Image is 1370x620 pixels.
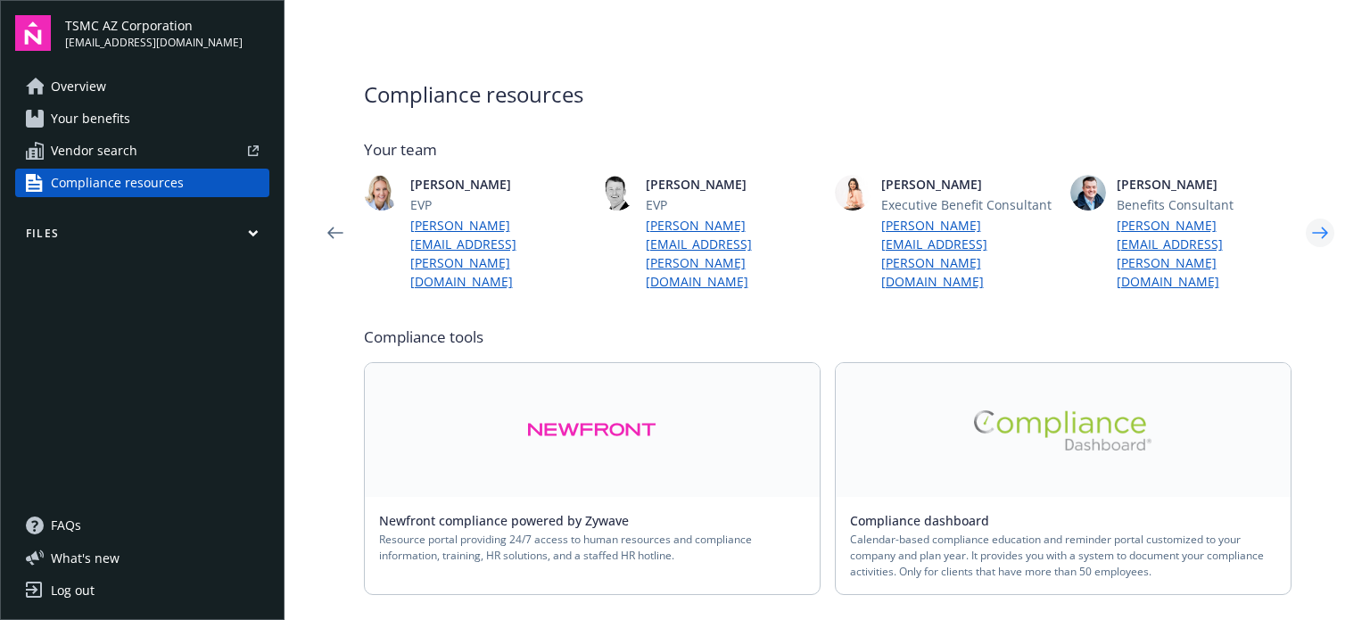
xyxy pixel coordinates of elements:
span: Benefits Consultant [1117,195,1292,214]
img: Alt [527,409,656,451]
img: photo [364,175,400,211]
span: Compliance resources [364,79,1292,111]
span: [PERSON_NAME] [1117,175,1292,194]
a: Compliance resources [15,169,269,197]
a: Overview [15,72,269,101]
a: Alt [365,363,820,497]
span: FAQs [51,511,81,540]
span: Overview [51,72,106,101]
a: [PERSON_NAME][EMAIL_ADDRESS][PERSON_NAME][DOMAIN_NAME] [881,216,1056,291]
span: EVP [646,195,821,214]
div: Log out [51,576,95,605]
a: [PERSON_NAME][EMAIL_ADDRESS][PERSON_NAME][DOMAIN_NAME] [1117,216,1292,291]
img: Alt [974,410,1152,451]
span: Calendar-based compliance education and reminder portal customized to your company and plan year.... [850,532,1276,580]
a: Newfront compliance powered by Zywave [379,512,643,529]
img: photo [835,175,871,211]
a: [PERSON_NAME][EMAIL_ADDRESS][PERSON_NAME][DOMAIN_NAME] [646,216,821,291]
button: Files [15,226,269,248]
span: Compliance resources [51,169,184,197]
span: [PERSON_NAME] [646,175,821,194]
span: Your benefits [51,104,130,133]
button: TSMC AZ Corporation[EMAIL_ADDRESS][DOMAIN_NAME] [65,15,269,51]
a: [PERSON_NAME][EMAIL_ADDRESS][PERSON_NAME][DOMAIN_NAME] [410,216,585,291]
a: Your benefits [15,104,269,133]
span: Resource portal providing 24/7 access to human resources and compliance information, training, HR... [379,532,805,564]
img: navigator-logo.svg [15,15,51,51]
img: photo [1070,175,1106,211]
span: Executive Benefit Consultant [881,195,1056,214]
span: [PERSON_NAME] [881,175,1056,194]
a: FAQs [15,511,269,540]
span: Vendor search [51,136,137,165]
a: Vendor search [15,136,269,165]
a: Compliance dashboard [850,512,1003,529]
span: EVP [410,195,585,214]
a: Previous [321,219,350,247]
span: [EMAIL_ADDRESS][DOMAIN_NAME] [65,35,243,51]
span: Your team [364,139,1292,161]
span: TSMC AZ Corporation [65,16,243,35]
a: Alt [836,363,1291,497]
img: photo [599,175,635,211]
span: Compliance tools [364,327,1292,348]
a: Next [1306,219,1334,247]
span: What ' s new [51,549,120,567]
button: What's new [15,549,148,567]
span: [PERSON_NAME] [410,175,585,194]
